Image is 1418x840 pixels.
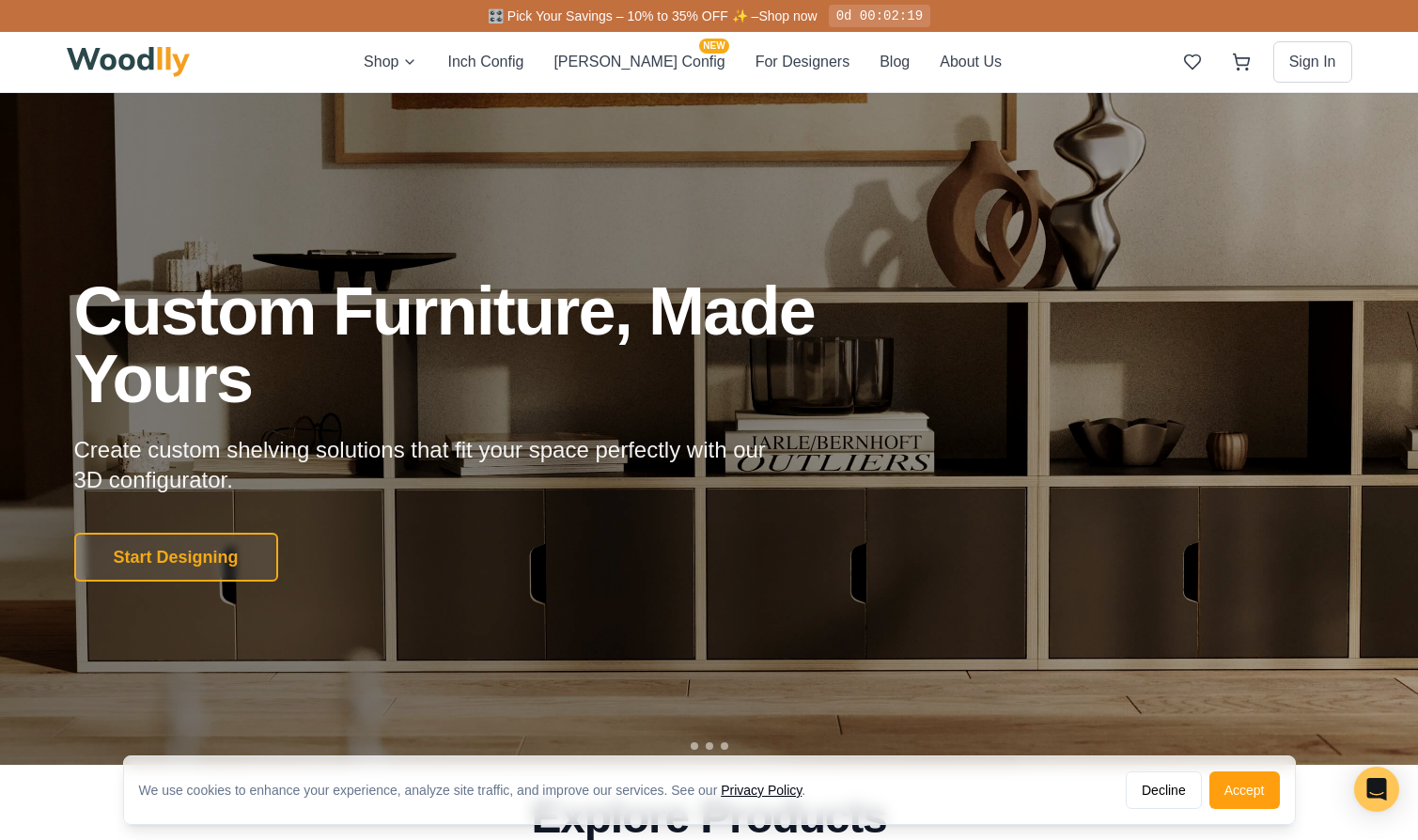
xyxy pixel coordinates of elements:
div: Open Intercom Messenger [1354,767,1399,812]
button: Start Designing [74,533,278,582]
button: Blog [880,50,910,74]
h1: Custom Furniture, Made Yours [74,277,916,412]
button: [PERSON_NAME] ConfigNEW [553,50,725,74]
a: Privacy Policy [721,783,802,798]
button: Inch Config [447,50,523,74]
a: Shop now [758,8,817,23]
button: Sign In [1273,41,1352,83]
button: Accept [1209,771,1280,809]
div: We use cookies to enhance your experience, analyze site traffic, and improve our services. See our . [139,781,821,800]
button: Decline [1126,771,1202,809]
img: Woodlly [67,47,191,77]
p: Create custom shelving solutions that fit your space perfectly with our 3D configurator. [74,435,796,495]
span: NEW [699,39,728,54]
span: 🎛️ Pick Your Savings – 10% to 35% OFF ✨ – [488,8,758,23]
button: About Us [940,50,1002,74]
button: For Designers [756,50,849,74]
button: Shop [364,50,417,74]
div: 0d 00:02:19 [829,5,930,27]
